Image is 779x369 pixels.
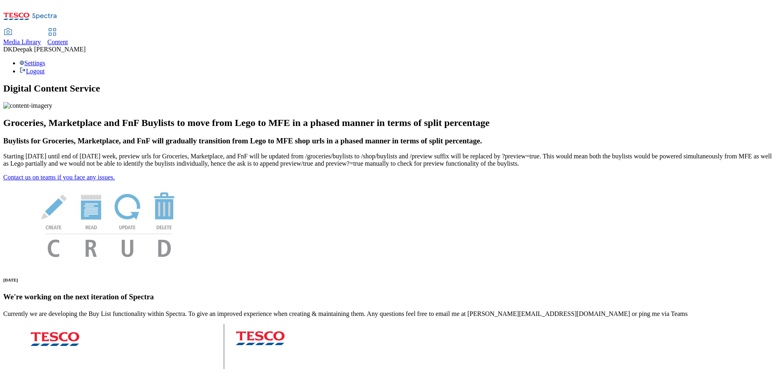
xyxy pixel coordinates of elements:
span: Media Library [3,38,41,45]
p: Starting [DATE] until end of [DATE] week, preview urls for Groceries, Marketplace, and FnF will b... [3,153,776,167]
h6: [DATE] [3,277,776,282]
a: Contact us on teams if you face any issues. [3,174,115,181]
h3: We're working on the next iteration of Spectra [3,292,776,301]
a: Logout [19,68,45,75]
h3: Buylists for Groceries, Marketplace, and FnF will gradually transition from Lego to MFE shop urls... [3,137,776,145]
a: Content [47,29,68,46]
span: Content [47,38,68,45]
img: content-imagery [3,102,52,109]
p: Currently we are developing the Buy List functionality within Spectra. To give an improved experi... [3,310,776,318]
img: News Image [3,181,214,266]
span: Deepak [PERSON_NAME] [13,46,86,53]
a: Media Library [3,29,41,46]
h1: Digital Content Service [3,83,776,94]
a: Settings [19,60,45,66]
h2: Groceries, Marketplace and FnF Buylists to move from Lego to MFE in a phased manner in terms of s... [3,117,776,128]
span: DK [3,46,13,53]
